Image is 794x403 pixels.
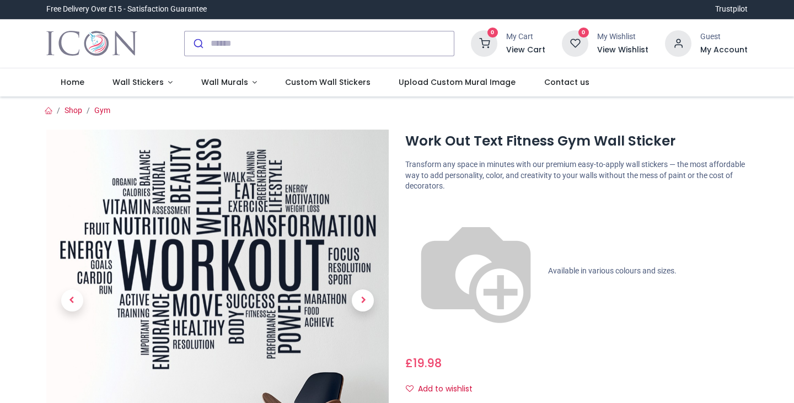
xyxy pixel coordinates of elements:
[700,31,748,42] div: Guest
[61,289,83,311] span: Previous
[399,77,516,88] span: Upload Custom Mural Image
[94,106,110,115] a: Gym
[544,77,589,88] span: Contact us
[597,45,648,56] a: View Wishlist
[285,77,371,88] span: Custom Wall Stickers
[506,45,545,56] a: View Cart
[405,201,546,342] img: color-wheel.png
[98,68,187,97] a: Wall Stickers
[65,106,82,115] a: Shop
[700,45,748,56] a: My Account
[46,4,207,15] div: Free Delivery Over £15 - Satisfaction Guarantee
[562,38,588,47] a: 0
[61,77,84,88] span: Home
[352,289,374,311] span: Next
[406,385,414,393] i: Add to wishlist
[597,31,648,42] div: My Wishlist
[405,159,748,192] p: Transform any space in minutes with our premium easy-to-apply wall stickers — the most affordable...
[201,77,248,88] span: Wall Murals
[548,266,677,275] span: Available in various colours and sizes.
[471,38,497,47] a: 0
[405,132,748,151] h1: Work Out Text Fitness Gym Wall Sticker
[185,31,211,56] button: Submit
[46,28,137,59] a: Logo of Icon Wall Stickers
[506,31,545,42] div: My Cart
[46,28,137,59] img: Icon Wall Stickers
[405,355,442,371] span: £
[487,28,498,38] sup: 0
[413,355,442,371] span: 19.98
[715,4,748,15] a: Trustpilot
[405,380,482,399] button: Add to wishlistAdd to wishlist
[112,77,164,88] span: Wall Stickers
[578,28,589,38] sup: 0
[187,68,271,97] a: Wall Murals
